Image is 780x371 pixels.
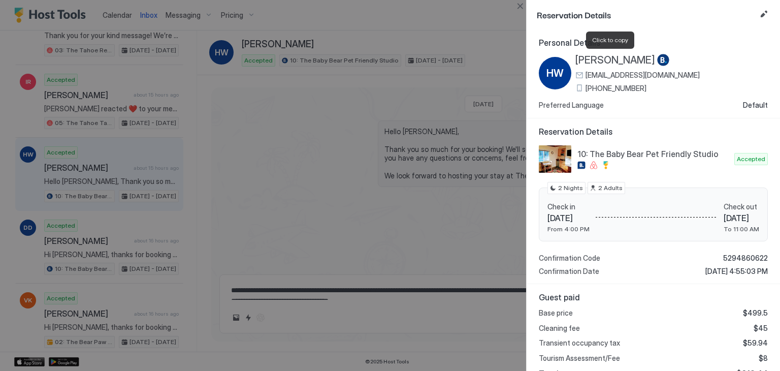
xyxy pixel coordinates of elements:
[754,324,768,333] span: $45
[539,308,573,318] span: Base price
[558,183,583,193] span: 2 Nights
[546,66,564,81] span: HW
[724,213,759,223] span: [DATE]
[724,202,759,211] span: Check out
[577,149,730,159] span: 10: The Baby Bear Pet Friendly Studio
[539,267,599,276] span: Confirmation Date
[743,308,768,318] span: $499.5
[758,8,770,20] button: Edit reservation
[539,127,768,137] span: Reservation Details
[537,8,756,21] span: Reservation Details
[547,213,590,223] span: [DATE]
[592,36,628,45] span: Click to copy
[705,267,768,276] span: [DATE] 4:55:03 PM
[539,38,768,48] span: Personal Details
[743,101,768,110] span: Default
[539,101,604,110] span: Preferred Language
[539,324,580,333] span: Cleaning fee
[547,202,590,211] span: Check in
[539,354,620,363] span: Tourism Assessment/Fee
[539,338,620,348] span: Transient occupancy tax
[539,143,571,175] div: listing image
[737,154,765,164] span: Accepted
[759,354,768,363] span: $8
[547,225,590,233] span: From 4:00 PM
[743,338,768,348] span: $59.94
[724,225,759,233] span: To 11:00 AM
[586,71,700,80] span: [EMAIL_ADDRESS][DOMAIN_NAME]
[575,54,655,67] span: [PERSON_NAME]
[723,254,768,263] span: 5294860622
[586,84,646,93] span: [PHONE_NUMBER]
[539,254,600,263] span: Confirmation Code
[539,292,768,302] span: Guest paid
[598,183,623,193] span: 2 Adults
